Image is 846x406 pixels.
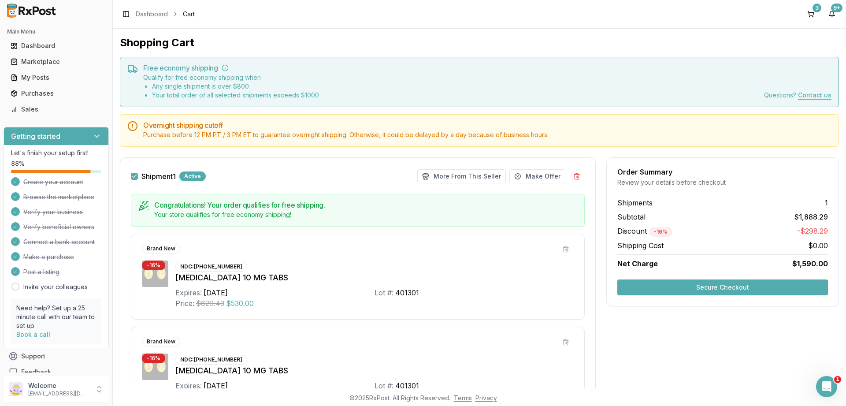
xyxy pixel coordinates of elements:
[11,105,102,114] div: Sales
[23,178,83,186] span: Create your account
[375,287,393,298] div: Lot #:
[797,226,828,237] span: -$298.29
[143,64,831,71] h5: Free economy shipping
[23,238,95,246] span: Connect a bank account
[175,380,202,391] div: Expires:
[142,261,168,287] img: Jardiance 10 MG TABS
[792,258,828,269] span: $1,590.00
[7,86,105,101] a: Purchases
[152,82,319,91] li: Any single shipment is over $ 800
[617,259,658,268] span: Net Charge
[4,4,60,18] img: RxPost Logo
[11,131,60,142] h3: Getting started
[175,365,574,377] div: [MEDICAL_DATA] 10 MG TABS
[142,337,180,346] div: Brand New
[395,380,419,391] div: 401301
[617,168,828,175] div: Order Summary
[23,268,59,276] span: Post a listing
[4,102,109,116] button: Sales
[804,7,818,21] button: 3
[179,171,206,181] div: Active
[142,261,165,270] div: - 16 %
[475,394,497,402] a: Privacy
[11,73,102,82] div: My Posts
[4,86,109,101] button: Purchases
[21,368,51,376] span: Feedback
[175,262,247,272] div: NDC: [PHONE_NUMBER]
[794,212,828,222] span: $1,888.29
[4,55,109,69] button: Marketplace
[7,28,105,35] h2: Main Menu
[11,57,102,66] div: Marketplace
[143,122,831,129] h5: Overnight shipping cutoff
[143,73,319,100] div: Qualify for free economy shipping when
[226,298,254,309] span: $530.00
[175,272,574,284] div: [MEDICAL_DATA] 10 MG TABS
[417,169,506,183] button: More From This Seller
[834,376,841,383] span: 1
[825,197,828,208] span: 1
[204,287,228,298] div: [DATE]
[7,70,105,86] a: My Posts
[28,390,89,397] p: [EMAIL_ADDRESS][DOMAIN_NAME]
[120,36,839,50] h1: Shopping Cart
[808,240,828,251] span: $0.00
[816,376,837,397] iframe: Intercom live chat
[142,244,180,253] div: Brand New
[9,382,23,396] img: User avatar
[136,10,168,19] a: Dashboard
[175,298,194,309] div: Price:
[4,71,109,85] button: My Posts
[813,4,821,12] div: 3
[23,208,83,216] span: Verify your business
[142,354,165,363] div: - 16 %
[16,304,96,330] p: Need help? Set up a 25 minute call with our team to set up.
[23,223,94,231] span: Verify beneficial owners
[11,159,25,168] span: 88 %
[4,348,109,364] button: Support
[7,38,105,54] a: Dashboard
[649,227,672,237] div: - 16 %
[142,354,168,380] img: Jardiance 10 MG TABS
[7,101,105,117] a: Sales
[204,380,228,391] div: [DATE]
[23,283,88,291] a: Invite your colleagues
[28,381,89,390] p: Welcome
[141,173,176,180] span: Shipment 1
[136,10,195,19] nav: breadcrumb
[617,227,672,235] span: Discount
[764,91,831,100] div: Questions?
[175,287,202,298] div: Expires:
[4,39,109,53] button: Dashboard
[831,4,842,12] div: 9+
[454,394,472,402] a: Terms
[825,7,839,21] button: 9+
[395,287,419,298] div: 401301
[183,10,195,19] span: Cart
[143,130,831,139] div: Purchase before 12 PM PT / 3 PM ET to guarantee overnight shipping. Otherwise, it could be delaye...
[175,355,247,365] div: NDC: [PHONE_NUMBER]
[23,193,94,201] span: Browse the marketplace
[196,298,224,309] span: $629.43
[7,54,105,70] a: Marketplace
[375,380,393,391] div: Lot #:
[617,212,646,222] span: Subtotal
[154,210,577,219] div: Your store qualifies for free economy shipping!
[154,201,577,209] h5: Congratulations! Your order qualifies for free shipping.
[11,89,102,98] div: Purchases
[152,91,319,100] li: Your total order of all selected shipments exceeds $ 1000
[11,149,101,157] p: Let's finish your setup first!
[4,364,109,380] button: Feedback
[509,169,565,183] button: Make Offer
[617,197,653,208] span: Shipments
[11,41,102,50] div: Dashboard
[617,279,828,295] button: Secure Checkout
[23,253,74,261] span: Make a purchase
[617,178,828,187] div: Review your details before checkout
[16,331,50,338] a: Book a call
[617,240,664,251] span: Shipping Cost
